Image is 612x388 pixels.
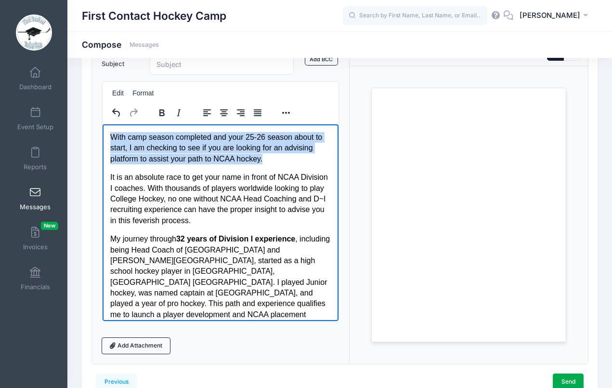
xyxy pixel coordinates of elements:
[305,54,338,66] a: Add BCC
[520,10,580,21] span: [PERSON_NAME]
[193,103,272,122] div: alignment
[41,222,58,230] span: New
[97,54,145,75] label: Subject
[343,6,487,26] input: Search by First Name, Last Name, or Email...
[8,109,229,228] p: My journey through , including being Head Coach of [GEOGRAPHIC_DATA] and [PERSON_NAME][GEOGRAPHIC...
[23,243,48,251] span: Invoices
[513,5,598,27] button: [PERSON_NAME]
[74,110,193,119] strong: 32 years of Division I experience
[13,142,58,175] a: Reports
[112,89,124,97] span: Edit
[13,222,58,255] a: InvoicesNew
[130,41,159,49] a: Messages
[108,106,125,120] button: Undo
[103,103,148,122] div: history
[216,106,232,120] button: Align center
[13,102,58,135] a: Event Setup
[150,54,294,75] input: Subject
[8,48,229,102] p: It is an absolute race to get your name in front of NCAA Division I coaches. With thousands of pl...
[17,123,53,131] span: Event Setup
[82,40,159,50] h1: Compose
[13,62,58,95] a: Dashboard
[125,106,142,120] button: Redo
[19,83,52,91] span: Dashboard
[249,106,266,120] button: Justify
[154,106,170,120] button: Bold
[8,8,229,370] body: Rich Text Area. Press ALT-0 for help.
[148,103,193,122] div: formatting
[102,337,171,354] a: Add Attachment
[233,106,249,120] button: Align right
[20,203,51,211] span: Messages
[278,106,294,120] button: Reveal or hide additional toolbar items
[8,8,229,40] p: With camp season completed and your 25-26 season about to start, I am checking to see if you are ...
[24,163,47,171] span: Reports
[13,182,58,215] a: Messages
[199,106,215,120] button: Align left
[170,106,187,120] button: Italic
[82,5,226,27] h1: First Contact Hockey Camp
[21,283,50,291] span: Financials
[103,124,339,321] iframe: Rich Text Area
[132,89,154,97] span: Format
[13,262,58,295] a: Financials
[16,14,52,51] img: First Contact Hockey Camp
